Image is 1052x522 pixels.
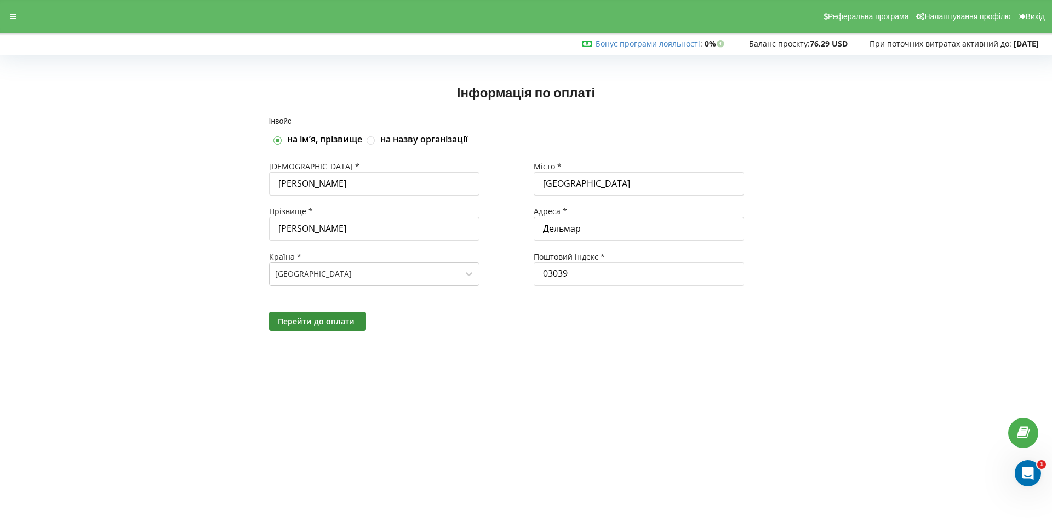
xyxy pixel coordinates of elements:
span: Поштовий індекс * [534,251,605,262]
iframe: Intercom live chat [1015,460,1041,486]
span: Вихід [1026,12,1045,21]
span: Адреса * [534,206,567,216]
span: 1 [1037,460,1046,469]
span: Інформація по оплаті [457,84,595,100]
span: Прізвище * [269,206,313,216]
span: Країна * [269,251,301,262]
span: Місто * [534,161,562,171]
button: Перейти до оплати [269,312,366,331]
span: Інвойс [269,116,292,125]
span: Перейти до оплати [278,316,355,326]
label: на назву організації [380,134,467,146]
a: Бонус програми лояльності [596,38,700,49]
span: Реферальна програма [828,12,909,21]
strong: 0% [705,38,727,49]
label: на імʼя, прізвище [287,134,362,146]
span: Налаштування профілю [924,12,1010,21]
span: : [596,38,702,49]
strong: [DATE] [1014,38,1039,49]
span: Баланс проєкту: [749,38,810,49]
span: [DEMOGRAPHIC_DATA] * [269,161,359,171]
span: При поточних витратах активний до: [870,38,1011,49]
strong: 76,29 USD [810,38,848,49]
